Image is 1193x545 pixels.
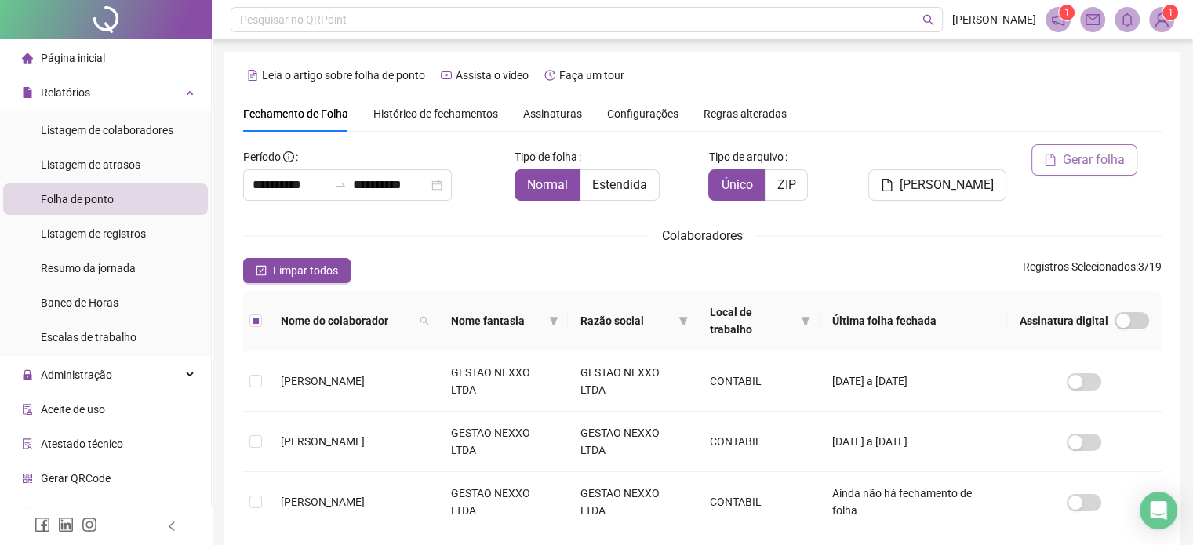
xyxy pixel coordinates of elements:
span: Local de trabalho [710,303,795,338]
span: Página inicial [41,52,105,64]
span: Registros Selecionados [1023,260,1136,273]
span: mail [1086,13,1100,27]
span: Aceite de uso [41,403,105,416]
span: Tipo de arquivo [708,148,783,165]
span: info-circle [283,151,294,162]
span: [PERSON_NAME] [900,176,994,194]
span: home [22,53,33,64]
span: search [420,316,429,325]
span: Fechamento de Folha [243,107,348,120]
img: 84262 [1150,8,1173,31]
td: GESTAO NEXXO LTDA [568,412,697,472]
span: linkedin [58,517,74,532]
span: filter [798,300,813,341]
button: Limpar todos [243,258,351,283]
span: history [544,70,555,81]
span: filter [801,316,810,325]
td: CONTABIL [697,351,820,412]
span: Normal [527,177,568,192]
td: [DATE] a [DATE] [820,412,1007,472]
span: file [22,87,33,98]
button: Gerar folha [1031,144,1137,176]
th: Última folha fechada [820,291,1007,351]
span: filter [546,309,562,332]
span: Central de ajuda [41,507,120,519]
span: to [334,179,347,191]
span: search [922,14,934,26]
span: swap-right [334,179,347,191]
button: [PERSON_NAME] [868,169,1006,201]
span: Configurações [607,108,678,119]
span: filter [675,309,691,332]
span: [PERSON_NAME] [281,496,365,508]
sup: Atualize o seu contato no menu Meus Dados [1162,5,1178,20]
span: Nome fantasia [451,312,543,329]
span: instagram [82,517,97,532]
span: Assinaturas [523,108,582,119]
span: file [1044,154,1057,166]
span: Escalas de trabalho [41,331,136,343]
span: Atestado técnico [41,438,123,450]
span: Razão social [580,312,671,329]
span: [PERSON_NAME] [281,375,365,387]
span: Assista o vídeo [456,69,529,82]
td: CONTABIL [697,472,820,532]
span: filter [549,316,558,325]
span: Gerar QRCode [41,472,111,485]
span: file-text [247,70,258,81]
span: 1 [1064,7,1070,18]
span: Gerar folha [1063,151,1125,169]
span: Estendida [592,177,647,192]
td: CONTABIL [697,412,820,472]
span: Limpar todos [273,262,338,279]
span: [PERSON_NAME] [952,11,1036,28]
td: [DATE] a [DATE] [820,351,1007,412]
span: Regras alteradas [704,108,787,119]
span: Faça um tour [559,69,624,82]
span: bell [1120,13,1134,27]
sup: 1 [1059,5,1075,20]
span: ZIP [777,177,795,192]
span: Listagem de colaboradores [41,124,173,136]
span: file [881,179,893,191]
span: qrcode [22,473,33,484]
div: Open Intercom Messenger [1140,492,1177,529]
td: GESTAO NEXXO LTDA [568,351,697,412]
span: Assinatura digital [1020,312,1108,329]
span: Nome do colaborador [281,312,413,329]
span: Único [721,177,752,192]
td: GESTAO NEXXO LTDA [438,351,568,412]
span: left [166,521,177,532]
td: GESTAO NEXXO LTDA [568,472,697,532]
span: lock [22,369,33,380]
span: Colaboradores [662,228,743,243]
span: Listagem de registros [41,227,146,240]
span: : 3 / 19 [1023,258,1162,283]
span: Resumo da jornada [41,262,136,274]
span: notification [1051,13,1065,27]
td: GESTAO NEXXO LTDA [438,472,568,532]
span: check-square [256,265,267,276]
span: Ainda não há fechamento de folha [832,487,972,517]
span: [PERSON_NAME] [281,435,365,448]
span: solution [22,438,33,449]
span: filter [678,316,688,325]
span: Administração [41,369,112,381]
span: Listagem de atrasos [41,158,140,171]
span: Histórico de fechamentos [373,107,498,120]
span: Tipo de folha [515,148,577,165]
span: facebook [35,517,50,532]
span: Folha de ponto [41,193,114,205]
span: Período [243,151,281,163]
span: Relatórios [41,86,90,99]
span: search [416,309,432,332]
span: Leia o artigo sobre folha de ponto [262,69,425,82]
td: GESTAO NEXXO LTDA [438,412,568,472]
span: youtube [441,70,452,81]
span: Banco de Horas [41,296,118,309]
span: 1 [1168,7,1173,18]
span: audit [22,404,33,415]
